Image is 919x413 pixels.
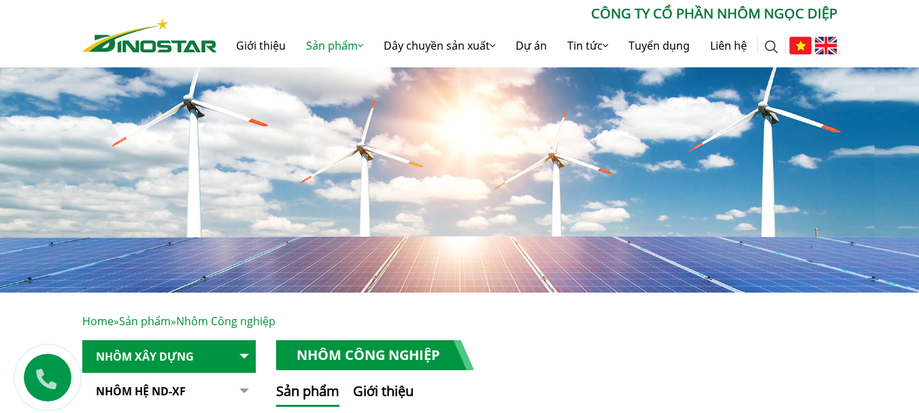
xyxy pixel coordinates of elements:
h1: Nhôm Công nghiệp [276,340,474,370]
a: Tin tức [557,24,618,67]
p: CÔNG TY CỔ PHẦN NHÔM NGỌC DIỆP [217,3,837,24]
img: search [765,40,778,54]
img: Nhôm Dinostar [82,18,217,52]
a: Dự án [505,24,557,67]
a: Giới thiệu [226,24,296,67]
button: Giới thiệu [353,381,414,407]
a: Sản phẩm [296,24,373,67]
img: Tiếng Việt [789,37,812,54]
a: Tuyển dụng [618,24,700,67]
span: Nhôm Công nghiệp [176,314,275,329]
span: » » [82,314,275,329]
a: Sản phẩm [119,314,171,329]
a: Nhôm Xây dựng [82,340,256,374]
a: Nhôm Hệ ND-XF [82,375,256,408]
a: Liên hệ [700,24,757,67]
a: Dây chuyền sản xuất [373,24,505,67]
img: English [815,37,837,54]
button: Sản phẩm [276,381,339,407]
a: Home [82,314,114,329]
